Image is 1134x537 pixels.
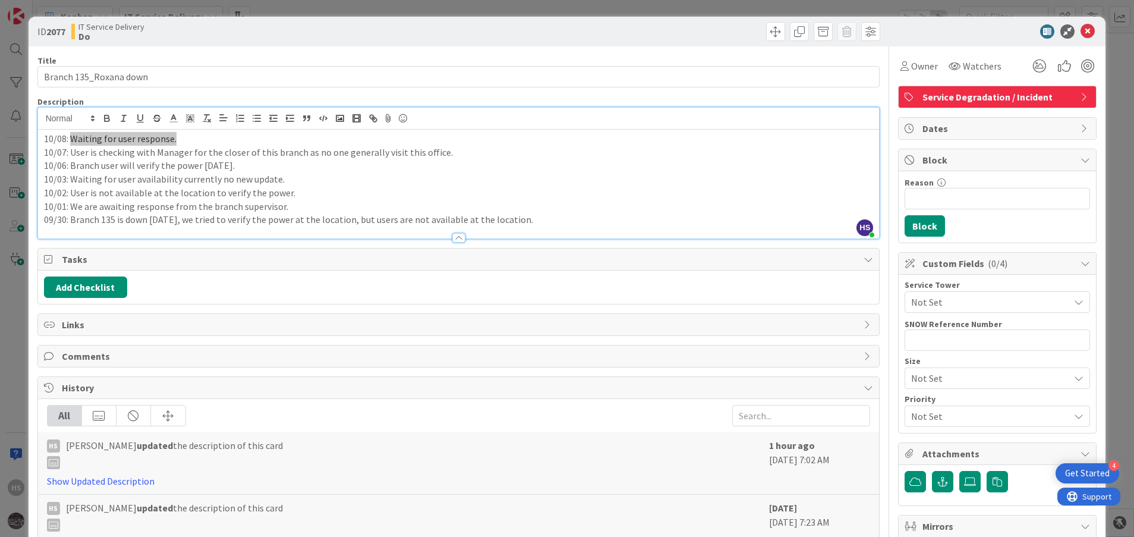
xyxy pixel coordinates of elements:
[1108,460,1119,471] div: 4
[44,200,874,213] p: 10/01: We are awaiting response from the branch supervisor.
[769,438,870,488] div: [DATE] 7:02 AM
[44,132,874,146] p: 10/08: Waiting for user response.
[47,475,155,487] a: Show Updated Description
[922,90,1075,104] span: Service Degradation / Incident
[78,32,144,41] b: Do
[905,177,934,188] label: Reason
[905,281,1090,289] div: Service Tower
[62,318,858,332] span: Links
[47,439,60,453] div: HS
[44,172,874,186] p: 10/03: Waiting for user availability currently no new update.
[62,252,858,266] span: Tasks
[78,22,144,32] span: IT Service Delivery
[911,408,1063,425] span: Not Set
[48,406,82,426] div: All
[769,439,815,451] b: 1 hour ago
[905,357,1090,365] div: Size
[856,219,873,236] span: HS
[905,395,1090,403] div: Priority
[66,501,283,532] span: [PERSON_NAME] the description of this card
[922,519,1075,533] span: Mirrors
[37,55,56,66] label: Title
[37,66,880,87] input: type card name here...
[922,256,1075,271] span: Custom Fields
[44,213,874,227] p: 09/30: Branch 135 is down [DATE], we tried to verify the power at the location, but users are not...
[137,502,173,514] b: updated
[46,26,65,37] b: 2077
[37,96,84,107] span: Description
[62,349,858,363] span: Comments
[905,215,945,237] button: Block
[37,24,65,39] span: ID
[911,59,938,73] span: Owner
[47,502,60,515] div: HS
[1065,467,1110,479] div: Get Started
[922,447,1075,461] span: Attachments
[44,146,874,159] p: 10/07: User is checking with Manager for the closer of this branch as no one generally visit this...
[922,153,1075,167] span: Block
[988,257,1007,269] span: ( 0/4 )
[1056,463,1119,483] div: Open Get Started checklist, remaining modules: 4
[769,502,797,514] b: [DATE]
[732,405,870,426] input: Search...
[62,381,858,395] span: History
[911,370,1063,387] span: Not Set
[963,59,1001,73] span: Watchers
[66,438,283,469] span: [PERSON_NAME] the description of this card
[44,186,874,200] p: 10/02: User is not available at the location to verify the power.
[922,121,1075,136] span: Dates
[44,159,874,172] p: 10/06: Branch user will verify the power [DATE].
[44,277,127,298] button: Add Checklist
[905,319,1002,329] label: SNOW Reference Number
[25,2,54,16] span: Support
[911,295,1069,309] span: Not Set
[137,439,173,451] b: updated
